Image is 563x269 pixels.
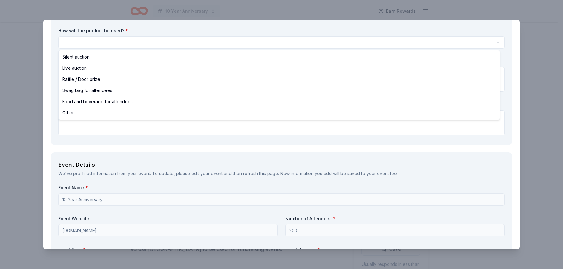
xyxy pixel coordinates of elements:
[62,64,87,72] span: Live auction
[165,7,208,15] span: 10 Year Anniversary
[62,98,133,105] span: Food and beverage for attendees
[62,87,112,94] span: Swag bag for attendees
[62,76,100,83] span: Raffle / Door prize
[62,53,90,61] span: Silent auction
[62,109,74,117] span: Other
